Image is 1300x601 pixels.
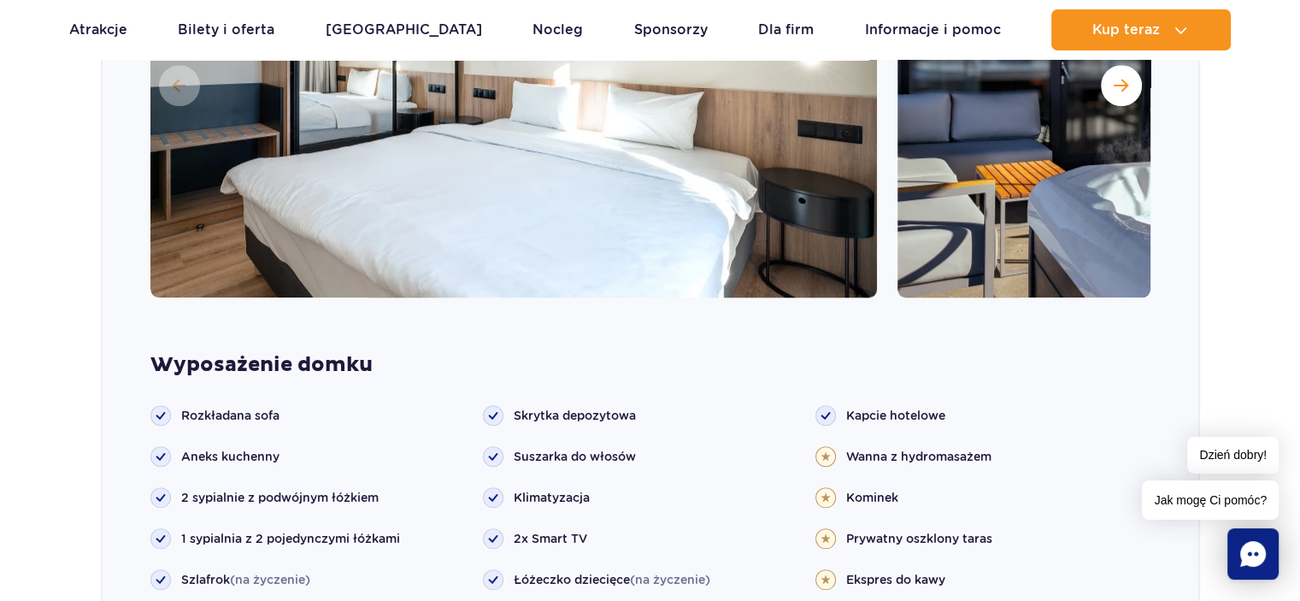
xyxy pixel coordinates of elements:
span: Wanna z hydromasażem [846,448,991,465]
a: Atrakcje [69,9,127,50]
a: Dla firm [758,9,814,50]
span: Klimatyzacja [514,489,590,506]
span: Kup teraz [1092,22,1160,38]
a: Informacje i pomoc [865,9,1001,50]
span: Prywatny oszklony taras [846,530,992,547]
div: Chat [1227,528,1279,580]
span: Łóżeczko dziecięce [514,571,710,588]
span: Kominek [846,489,898,506]
strong: Wyposażenie domku [150,352,1150,378]
span: 2x Smart TV [514,530,587,547]
span: Dzień dobry! [1187,437,1279,474]
a: Nocleg [532,9,583,50]
span: 1 sypialnia z 2 pojedynczymi łóżkami [181,530,400,547]
span: Skrytka depozytowa [514,407,636,424]
span: Rozkładana sofa [181,407,279,424]
span: Szlafrok [181,571,310,588]
button: Następny slajd [1101,65,1142,106]
span: Ekspres do kawy [846,571,945,588]
a: Bilety i oferta [178,9,274,50]
span: Suszarka do włosów [514,448,636,465]
a: [GEOGRAPHIC_DATA] [326,9,482,50]
span: 2 sypialnie z podwójnym łóżkiem [181,489,379,506]
span: (na życzenie) [630,573,710,586]
a: Sponsorzy [634,9,708,50]
span: (na życzenie) [230,573,310,586]
span: Kapcie hotelowe [846,407,945,424]
span: Jak mogę Ci pomóc? [1142,480,1279,520]
span: Aneks kuchenny [181,448,279,465]
button: Kup teraz [1051,9,1231,50]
